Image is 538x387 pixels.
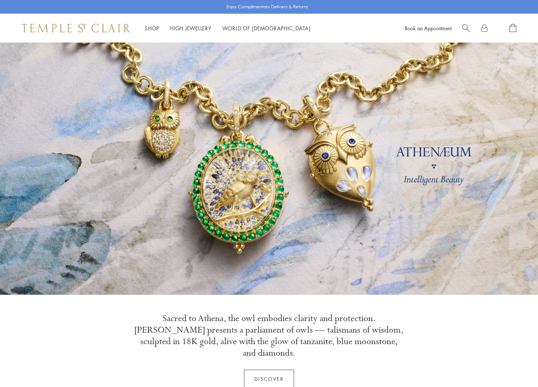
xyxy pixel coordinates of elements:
a: ShopShop [145,25,159,32]
a: Book an Appointment [405,25,452,32]
p: Sacred to Athena, the owl embodies clarity and protection. [PERSON_NAME] presents a parliament of... [134,313,404,359]
a: World of [DEMOGRAPHIC_DATA]World of [DEMOGRAPHIC_DATA] [222,25,311,32]
p: Enjoy Complimentary Delivery & Returns [226,3,308,10]
a: Open Shopping Bag [510,24,516,33]
a: Search [462,24,470,33]
nav: Main navigation [145,24,311,33]
img: Temple St. Clair [22,24,130,32]
a: High JewelleryHigh Jewellery [170,25,212,32]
